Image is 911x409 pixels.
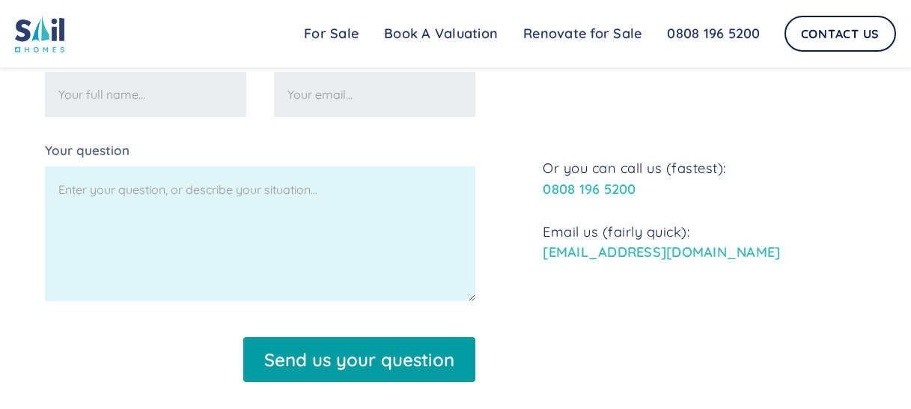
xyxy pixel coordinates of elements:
[291,19,371,49] a: For Sale
[371,19,511,49] a: Book A Valuation
[45,144,475,157] label: Your question
[543,222,866,263] p: Email us (fairly quick):
[543,243,780,261] a: [EMAIL_ADDRESS][DOMAIN_NAME]
[784,16,897,52] a: Contact Us
[15,15,64,52] img: sail home logo colored
[243,337,475,382] input: Send us your question
[45,50,475,383] form: Email Form
[45,72,246,117] input: Your full name...
[543,158,866,199] p: Or you can call us (fastest):
[511,19,654,49] a: Renovate for Sale
[274,72,475,117] input: Your email...
[543,181,636,198] a: 0808 196 5200
[654,19,773,49] a: 0808 196 5200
